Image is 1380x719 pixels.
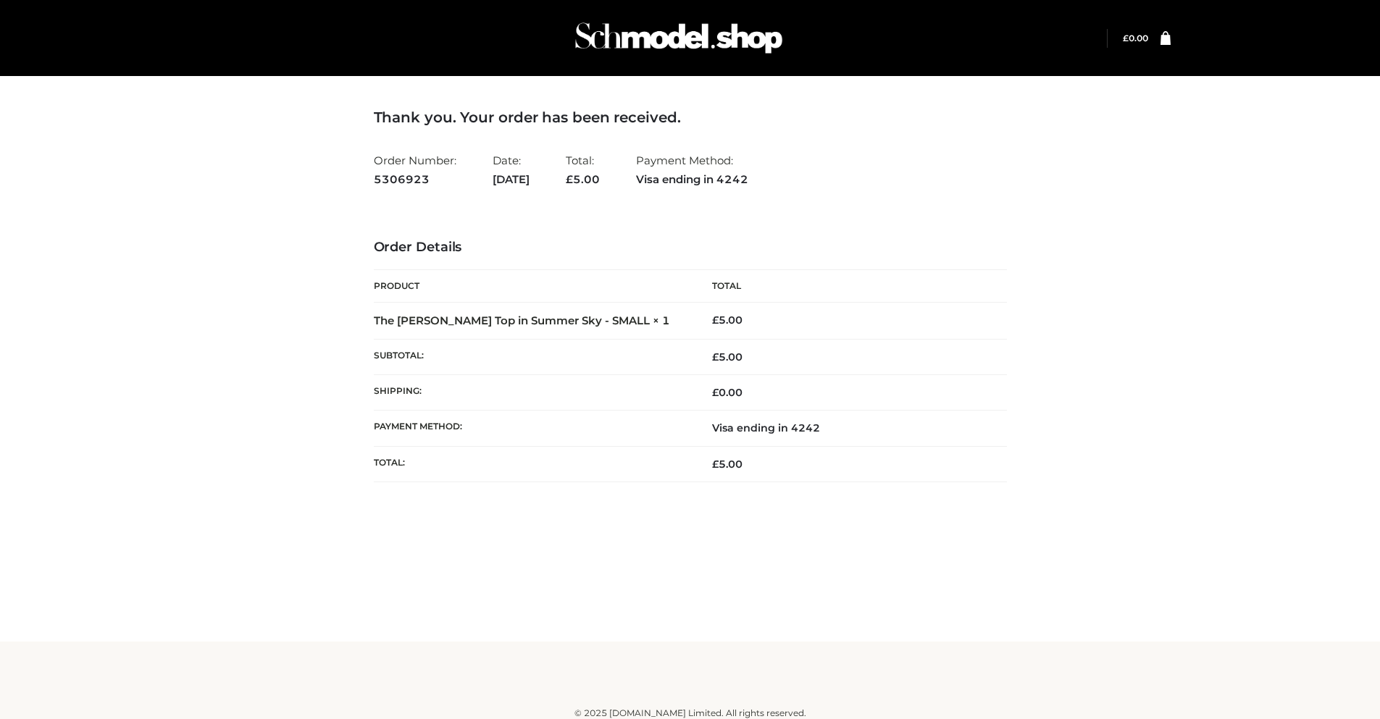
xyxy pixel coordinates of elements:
[712,458,719,471] span: £
[374,270,690,303] th: Product
[374,314,650,327] a: The [PERSON_NAME] Top in Summer Sky - SMALL
[374,411,690,446] th: Payment method:
[712,314,719,327] span: £
[636,170,748,189] strong: Visa ending in 4242
[566,172,573,186] span: £
[374,148,456,192] li: Order Number:
[690,270,1007,303] th: Total
[712,386,743,399] bdi: 0.00
[712,350,743,363] span: 5.00
[712,386,719,399] span: £
[493,170,530,189] strong: [DATE]
[1123,33,1148,43] a: £0.00
[374,170,456,189] strong: 5306923
[374,446,690,482] th: Total:
[636,148,748,192] li: Payment Method:
[570,9,787,67] img: Schmodel Admin 964
[712,350,719,363] span: £
[712,458,743,471] span: 5.00
[653,314,670,327] strong: × 1
[493,148,530,192] li: Date:
[1123,33,1148,43] bdi: 0.00
[566,148,600,192] li: Total:
[1123,33,1129,43] span: £
[374,240,1007,256] h3: Order Details
[374,109,1007,126] h3: Thank you. Your order has been received.
[712,314,743,327] bdi: 5.00
[690,411,1007,446] td: Visa ending in 4242
[566,172,600,186] span: 5.00
[374,375,690,411] th: Shipping:
[374,339,690,374] th: Subtotal:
